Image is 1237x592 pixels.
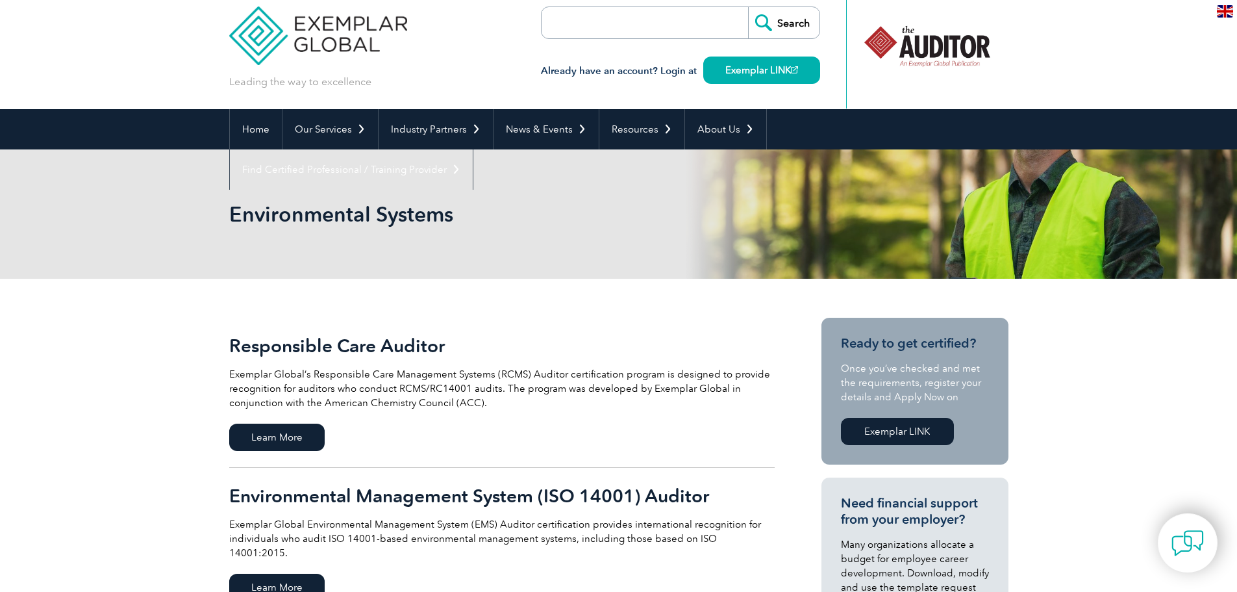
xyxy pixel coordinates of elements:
a: Resources [599,109,684,149]
a: About Us [685,109,766,149]
h1: Environmental Systems [229,201,728,227]
h2: Environmental Management System (ISO 14001) Auditor [229,485,775,506]
h3: Need financial support from your employer? [841,495,989,528]
img: open_square.png [791,66,798,73]
h2: Responsible Care Auditor [229,335,775,356]
a: Exemplar LINK [841,418,954,445]
p: Once you’ve checked and met the requirements, register your details and Apply Now on [841,361,989,404]
p: Leading the way to excellence [229,75,371,89]
h3: Ready to get certified? [841,335,989,352]
a: Find Certified Professional / Training Provider [230,149,473,190]
a: Exemplar LINK [703,57,820,84]
p: Exemplar Global Environmental Management System (EMS) Auditor certification provides internationa... [229,517,775,560]
img: contact-chat.png [1171,527,1204,560]
a: Home [230,109,282,149]
a: Responsible Care Auditor Exemplar Global’s Responsible Care Management Systems (RCMS) Auditor cer... [229,318,775,468]
a: Our Services [282,109,378,149]
h3: Already have an account? Login at [541,63,820,79]
a: Industry Partners [379,109,493,149]
p: Exemplar Global’s Responsible Care Management Systems (RCMS) Auditor certification program is des... [229,367,775,410]
input: Search [748,7,819,38]
img: en [1217,5,1233,18]
span: Learn More [229,424,325,451]
a: News & Events [494,109,599,149]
